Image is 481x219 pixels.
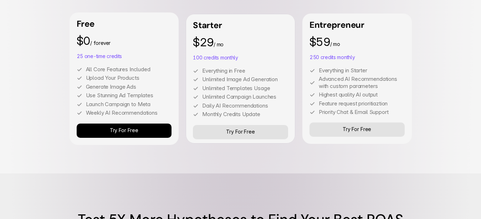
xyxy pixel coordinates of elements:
p: Everything in Free [202,67,288,74]
p: 250 credits monthly [309,55,405,60]
p: / forever [77,35,172,47]
a: Try For Free [309,122,405,137]
p: Monthly Credits Update [202,111,288,118]
p: 100 credits monthly [193,55,288,60]
p: Launch Campaign to Meta [86,101,172,108]
span: / mo [214,41,224,47]
p: Entrepreneur [309,21,405,29]
a: Try For Free [193,125,288,139]
p: Unlimited Templates Usage [202,85,288,92]
p: Priority Chat & Email Support [319,109,405,116]
p: Upload Your Products [86,74,172,82]
p: Advanced AI Recommendations with custom parameters [319,75,405,89]
span: $0 [77,34,91,48]
p: Unlimited Image Ad Generation [202,76,288,83]
p: Free [77,20,172,28]
p: Starter [193,21,288,30]
p: Try For Free [226,129,255,135]
p: 25 one-time credits [77,54,172,59]
p: All Core Features Included [86,66,172,73]
p: Unlimited Campaign Launches [202,93,288,100]
span: / mo [330,41,340,47]
p: Generate Image Ads [86,83,172,90]
p: Try For Free [343,126,371,132]
p: Use Stunning Ad Templates [86,92,172,99]
span: $29 [193,35,214,49]
a: Try For Free [77,124,172,138]
p: Try For Free [110,127,138,134]
p: Weekly AI Recommendations [86,109,172,116]
span: $59 [309,35,330,49]
p: Highest quality AI output [319,91,405,98]
p: Feature request prioritiaztion [319,100,405,107]
p: Daily AI Recommendations [202,102,288,109]
p: Everything in Starter [319,67,405,74]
